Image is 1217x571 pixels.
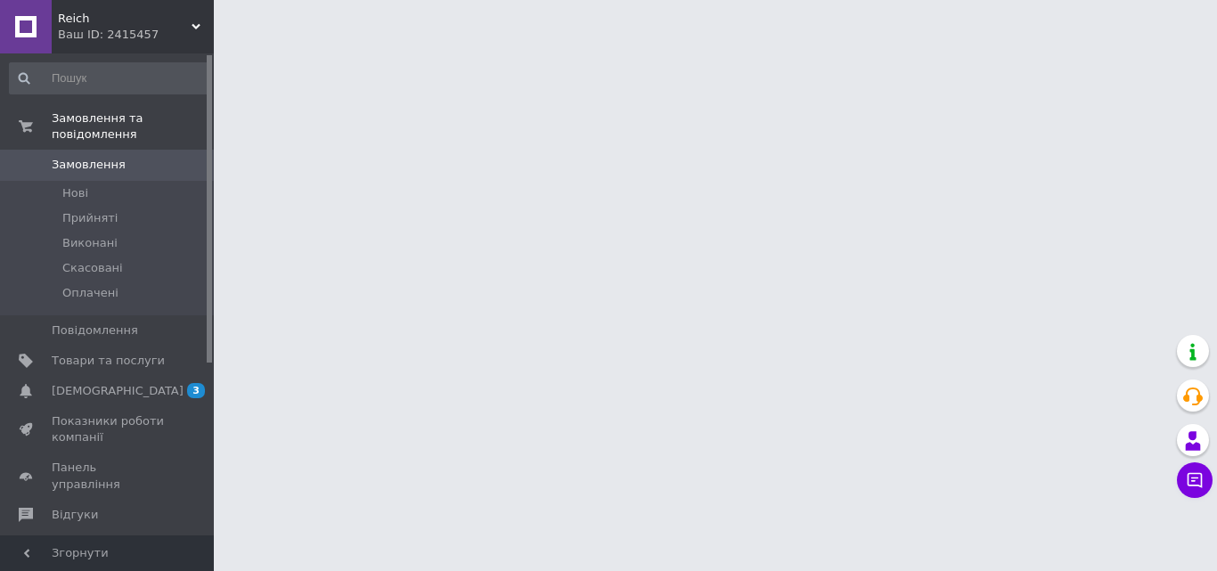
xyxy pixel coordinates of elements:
[52,353,165,369] span: Товари та послуги
[58,27,214,43] div: Ваш ID: 2415457
[187,383,205,398] span: 3
[1177,462,1213,498] button: Чат з покупцем
[62,185,88,201] span: Нові
[62,210,118,226] span: Прийняті
[58,11,192,27] span: Reich
[62,285,118,301] span: Оплачені
[9,62,210,94] input: Пошук
[52,383,184,399] span: [DEMOGRAPHIC_DATA]
[52,110,214,143] span: Замовлення та повідомлення
[52,413,165,445] span: Показники роботи компанії
[52,322,138,339] span: Повідомлення
[52,460,165,492] span: Панель управління
[52,157,126,173] span: Замовлення
[62,235,118,251] span: Виконані
[62,260,123,276] span: Скасовані
[52,507,98,523] span: Відгуки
